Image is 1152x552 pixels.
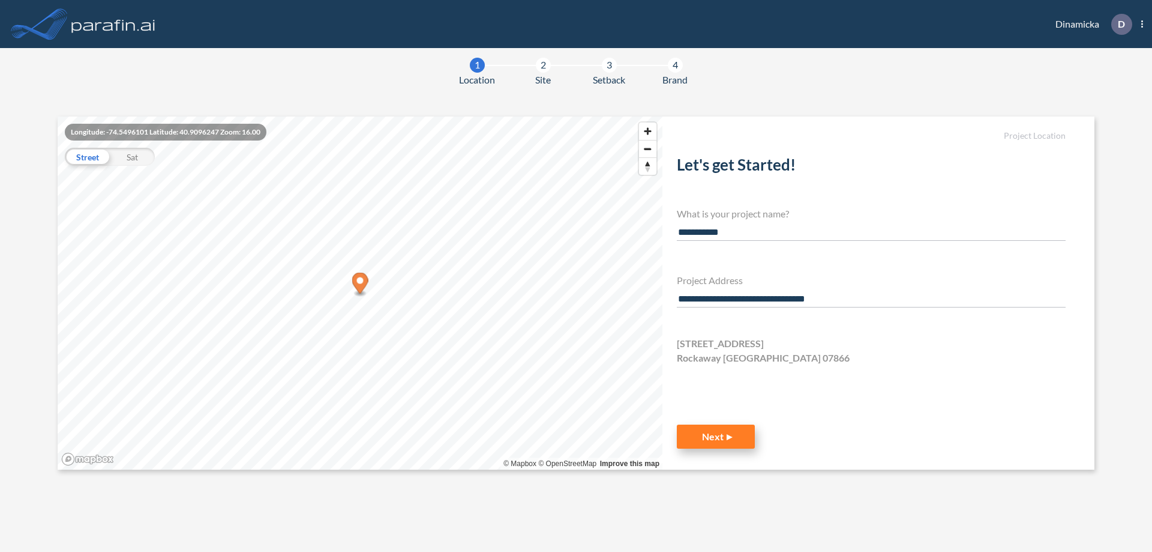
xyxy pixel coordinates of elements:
[535,73,551,87] span: Site
[593,73,625,87] span: Setback
[1118,19,1125,29] p: D
[639,140,656,157] button: Zoom out
[668,58,683,73] div: 4
[677,131,1066,141] h5: Project Location
[677,274,1066,286] h4: Project Address
[677,425,755,449] button: Next
[65,148,110,166] div: Street
[470,58,485,73] div: 1
[639,123,656,140] button: Zoom in
[459,73,495,87] span: Location
[639,158,656,175] span: Reset bearing to north
[110,148,155,166] div: Sat
[677,351,850,365] span: Rockaway [GEOGRAPHIC_DATA] 07866
[639,157,656,175] button: Reset bearing to north
[677,156,1066,179] h2: Let's get Started!
[65,124,266,141] div: Longitude: -74.5496101 Latitude: 40.9096247 Zoom: 16.00
[677,336,764,351] span: [STREET_ADDRESS]
[352,273,368,297] div: Map marker
[503,459,536,468] a: Mapbox
[602,58,617,73] div: 3
[662,73,688,87] span: Brand
[69,12,158,36] img: logo
[1037,14,1143,35] div: Dinamicka
[58,117,662,470] canvas: Map
[536,58,551,73] div: 2
[61,452,114,466] a: Mapbox homepage
[538,459,596,468] a: OpenStreetMap
[600,459,659,468] a: Improve this map
[677,208,1066,219] h4: What is your project name?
